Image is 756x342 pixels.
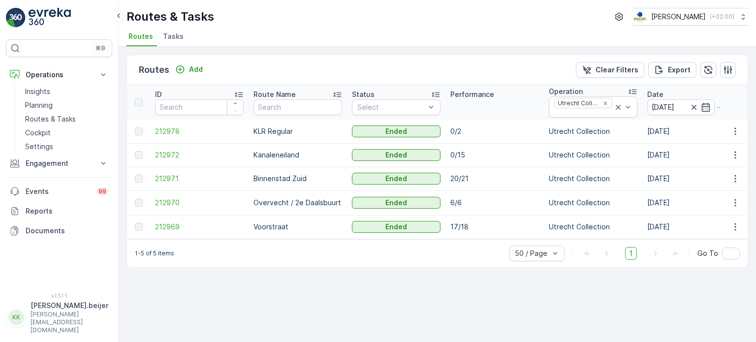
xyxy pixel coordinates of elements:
a: Events99 [6,182,112,201]
button: Ended [352,149,441,161]
p: Clear Filters [596,65,638,75]
button: Ended [352,173,441,185]
div: Toggle Row Selected [135,127,143,135]
div: Toggle Row Selected [135,223,143,231]
p: Kanaleneiland [253,150,342,160]
div: Utrecht Collection [555,98,599,108]
p: Performance [450,90,494,99]
a: Cockpit [21,126,112,140]
button: KK[PERSON_NAME].beijer[PERSON_NAME][EMAIL_ADDRESS][DOMAIN_NAME] [6,301,112,334]
p: 1-5 of 5 items [135,249,174,257]
p: Engagement [26,158,93,168]
p: 99 [98,187,106,195]
button: Operations [6,65,112,85]
p: - [717,101,720,113]
p: Events [26,187,91,196]
span: v 1.51.1 [6,293,112,299]
button: Ended [352,197,441,209]
a: Settings [21,140,112,154]
p: Date [647,90,663,99]
p: Utrecht Collection [549,174,637,184]
p: Operation [549,87,583,96]
p: Documents [26,226,108,236]
p: [PERSON_NAME][EMAIL_ADDRESS][DOMAIN_NAME] [31,311,108,334]
button: [PERSON_NAME](+02:00) [633,8,748,26]
a: 212978 [155,126,244,136]
p: Route Name [253,90,296,99]
p: Operations [26,70,93,80]
img: basis-logo_rgb2x.png [633,11,647,22]
p: Overvecht / 2e Daalsbuurt [253,198,342,208]
button: Clear Filters [576,62,644,78]
img: logo_light-DOdMpM7g.png [29,8,71,28]
p: Utrecht Collection [549,222,637,232]
p: Voorstraat [253,222,342,232]
div: Toggle Row Selected [135,151,143,159]
p: Routes & Tasks [25,114,76,124]
button: Ended [352,221,441,233]
p: Ended [385,198,407,208]
a: 212972 [155,150,244,160]
button: Add [171,63,207,75]
p: ( +02:00 ) [710,13,734,21]
a: 212971 [155,174,244,184]
button: Engagement [6,154,112,173]
p: [PERSON_NAME].beijer [31,301,108,311]
p: [PERSON_NAME] [651,12,706,22]
p: Export [668,65,691,75]
div: Remove Utrecht Collection [600,99,611,107]
p: Ended [385,174,407,184]
input: dd/mm/yyyy [647,99,715,115]
p: 20/21 [450,174,539,184]
p: Planning [25,100,53,110]
p: Utrecht Collection [549,126,637,136]
input: Search [155,99,244,115]
p: Cockpit [25,128,51,138]
p: 17/18 [450,222,539,232]
p: ID [155,90,162,99]
p: Ended [385,150,407,160]
p: Utrecht Collection [549,198,637,208]
button: Ended [352,125,441,137]
p: Insights [25,87,50,96]
a: Routes & Tasks [21,112,112,126]
img: logo [6,8,26,28]
p: Reports [26,206,108,216]
button: Export [648,62,696,78]
p: Ended [385,222,407,232]
span: Tasks [163,31,184,41]
a: Insights [21,85,112,98]
div: Toggle Row Selected [135,199,143,207]
p: Select [357,102,425,112]
div: Toggle Row Selected [135,175,143,183]
p: 0/2 [450,126,539,136]
p: 6/6 [450,198,539,208]
input: Search [253,99,342,115]
p: ⌘B [95,44,105,52]
span: Routes [128,31,153,41]
a: 212969 [155,222,244,232]
p: Utrecht Collection [549,150,637,160]
a: Reports [6,201,112,221]
p: Add [189,64,203,74]
p: Binnenstad Zuid [253,174,342,184]
p: Routes & Tasks [126,9,214,25]
p: KLR Regular [253,126,342,136]
a: 212970 [155,198,244,208]
p: Ended [385,126,407,136]
a: Documents [6,221,112,241]
p: Status [352,90,375,99]
p: Settings [25,142,53,152]
span: Go To [697,249,718,258]
span: 1 [625,247,637,260]
p: 0/15 [450,150,539,160]
a: Planning [21,98,112,112]
div: KK [8,310,24,325]
p: Routes [139,63,169,77]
